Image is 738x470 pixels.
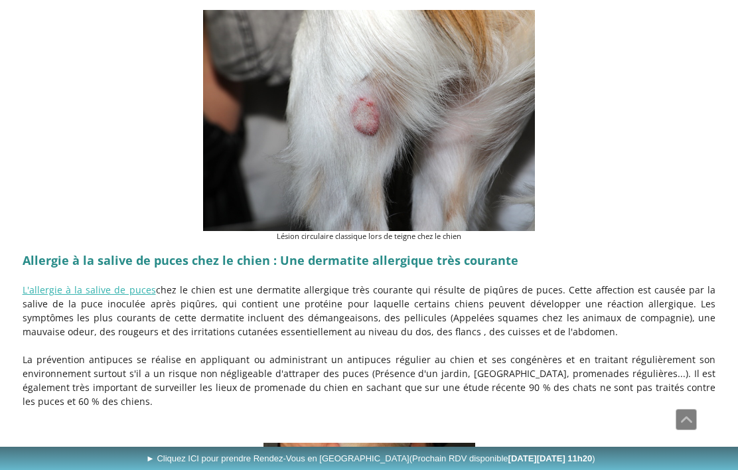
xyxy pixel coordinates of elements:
span: Défiler vers le haut [676,410,696,430]
b: [DATE][DATE] 11h20 [508,453,593,463]
strong: Allergie à la salive de puces chez le chien : Une dermatite allergique très courante [23,252,518,268]
img: Lésion circulaire classique lors de teigne chez le chien [203,10,535,231]
span: (Prochain RDV disponible ) [409,453,595,463]
span: ► Cliquez ICI pour prendre Rendez-Vous en [GEOGRAPHIC_DATA] [146,453,595,463]
p: La prévention antipuces se réalise en appliquant ou administrant un antipuces régulier au chien e... [23,352,716,408]
a: L'allergie à la salive de puces [23,283,156,296]
figcaption: Lésion circulaire classique lors de teigne chez le chien [203,231,535,242]
p: chez le chien est une dermatite allergique très courante qui résulte de piqûres de puces. Cette a... [23,283,716,339]
a: Défiler vers le haut [676,409,697,430]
